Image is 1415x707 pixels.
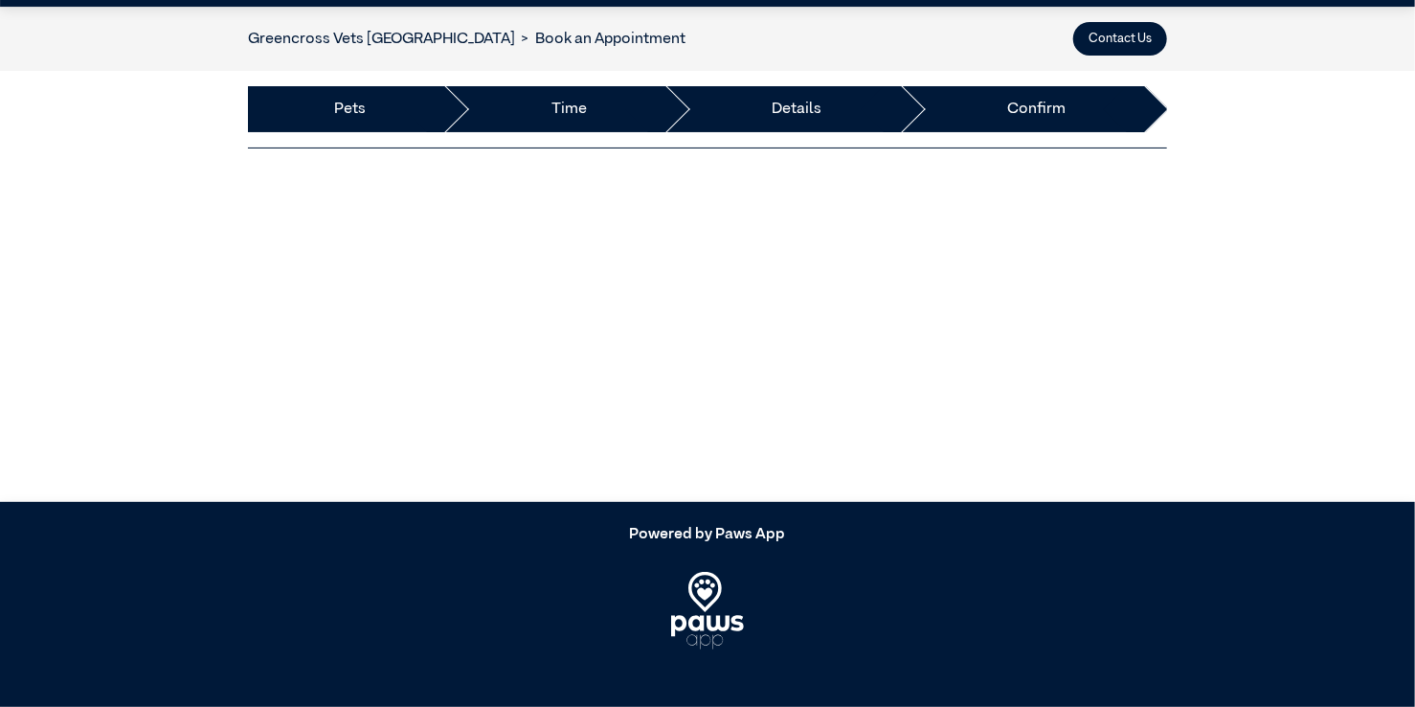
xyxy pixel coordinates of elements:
[248,526,1167,544] h5: Powered by Paws App
[671,572,745,649] img: PawsApp
[334,98,366,121] a: Pets
[551,98,587,121] a: Time
[515,28,685,51] li: Book an Appointment
[773,98,822,121] a: Details
[1073,22,1167,56] button: Contact Us
[1007,98,1066,121] a: Confirm
[248,28,685,51] nav: breadcrumb
[248,32,515,47] a: Greencross Vets [GEOGRAPHIC_DATA]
